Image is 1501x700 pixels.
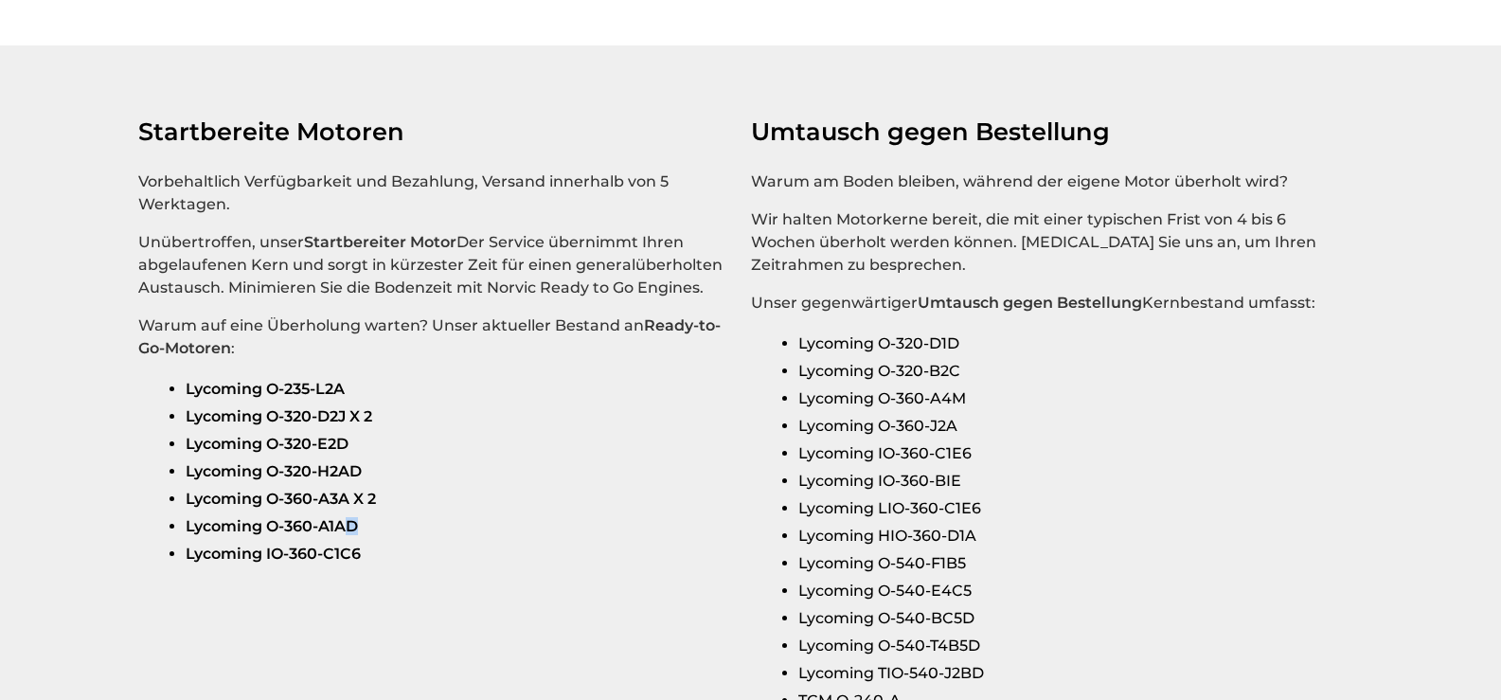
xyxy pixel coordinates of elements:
[138,316,721,357] b: Ready-to-Go-Motoren
[186,545,361,563] strong: Lycoming IO-360-C1C6
[138,117,404,146] span: Startbereite Motoren
[751,292,1349,314] p: Unser gegenwärtiger Kernbestand umfasst:
[798,467,1349,494] li: Lycoming IO-360-BIE
[798,385,1349,412] li: Lycoming O-360-A4M
[304,233,456,251] strong: Startbereiter Motor
[798,577,1349,604] li: Lycoming O-540-E4C5
[186,435,348,453] strong: Lycoming O-320-E2D
[186,462,362,480] strong: Lycoming O-320-H2AD
[186,490,376,508] strong: Lycoming O-360-A3A X 2
[918,294,1142,312] strong: Umtausch gegen Bestellung
[798,632,1349,659] li: Lycoming O-540-T4B5D
[798,604,1349,632] li: Lycoming O-540-BC5D
[186,407,372,425] strong: Lycoming O-320-D2J X 2
[138,231,736,299] p: Unübertroffen, unser Der Service übernimmt Ihren abgelaufenen Kern und sorgt in kürzester Zeit fü...
[751,208,1349,277] p: Wir halten Motorkerne bereit, die mit einer typischen Frist von 4 bis 6 Wochen überholt werden kö...
[138,171,736,216] p: Vorbehaltlich Verfügbarkeit und Bezahlung, Versand innerhalb von 5 Werktagen.
[186,517,358,535] strong: Lycoming O-360-A1AD
[751,171,1349,193] p: Warum am Boden bleiben, während der eigene Motor überholt wird?
[751,117,1110,146] span: Umtausch gegen Bestellung
[798,522,1349,549] li: Lycoming HIO-360-D1A
[798,659,1349,687] li: Lycoming TIO-540-J2BD
[798,494,1349,522] li: Lycoming LIO-360-C1E6
[798,357,1349,385] li: Lycoming O-320-B2C
[798,330,1349,357] li: Lycoming O-320-D1D
[798,549,1349,577] li: Lycoming O-540-F1B5
[798,412,1349,440] li: Lycoming O-360-J2A
[138,314,736,360] p: Warum auf eine Überholung warten? Unser aktueller Bestand an :
[186,380,345,398] strong: Lycoming O-235-L2A
[798,440,1349,467] li: Lycoming IO-360-C1E6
